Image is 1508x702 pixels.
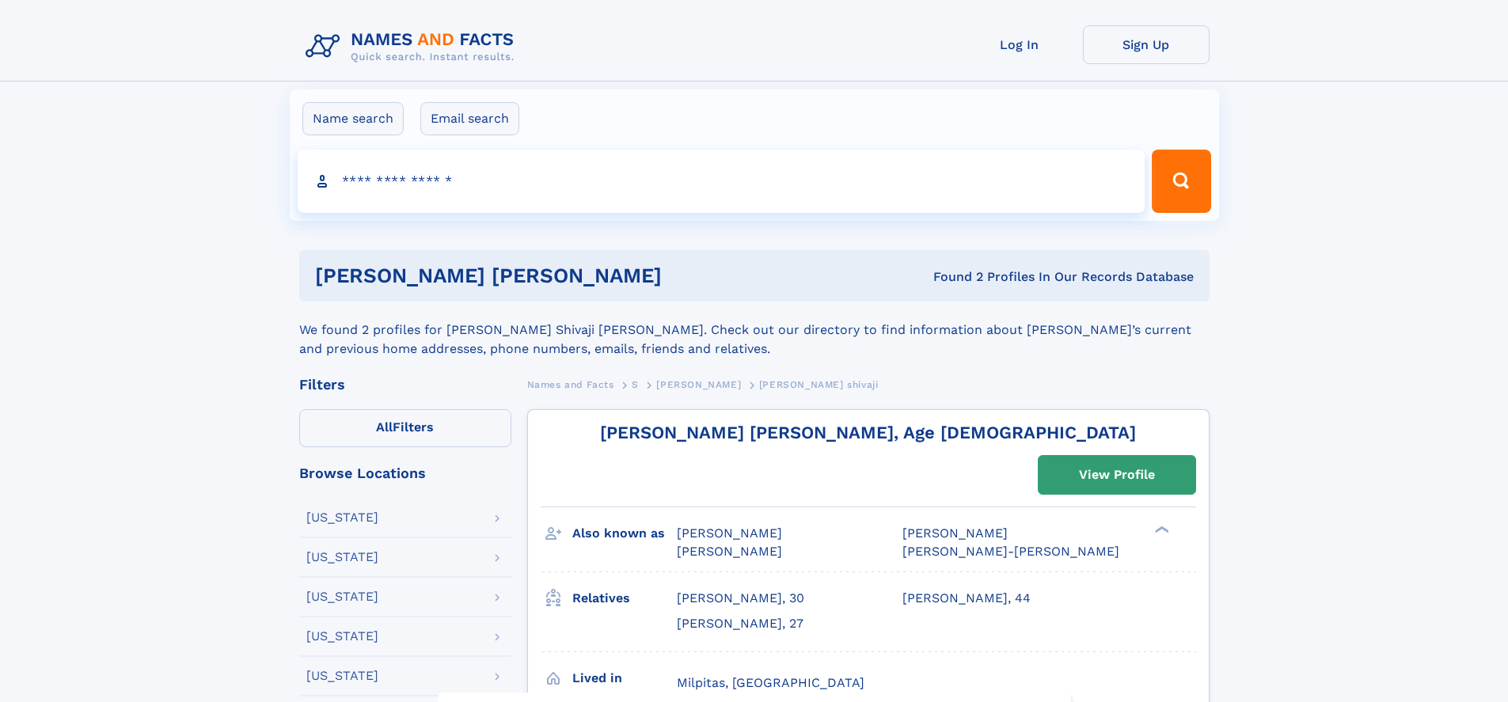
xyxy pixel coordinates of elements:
[299,409,511,447] label: Filters
[315,266,798,286] h1: [PERSON_NAME] [PERSON_NAME]
[302,102,404,135] label: Name search
[677,526,782,541] span: [PERSON_NAME]
[677,675,864,690] span: Milpitas, [GEOGRAPHIC_DATA]
[527,374,614,394] a: Names and Facts
[797,268,1194,286] div: Found 2 Profiles In Our Records Database
[677,544,782,559] span: [PERSON_NAME]
[1039,456,1195,494] a: View Profile
[306,670,378,682] div: [US_STATE]
[306,630,378,643] div: [US_STATE]
[572,665,677,692] h3: Lived in
[298,150,1145,213] input: search input
[656,379,741,390] span: [PERSON_NAME]
[572,520,677,547] h3: Also known as
[956,25,1083,64] a: Log In
[1083,25,1210,64] a: Sign Up
[572,585,677,612] h3: Relatives
[632,379,639,390] span: S
[420,102,519,135] label: Email search
[600,423,1136,442] a: [PERSON_NAME] [PERSON_NAME], Age [DEMOGRAPHIC_DATA]
[677,615,803,632] a: [PERSON_NAME], 27
[902,590,1031,607] a: [PERSON_NAME], 44
[306,511,378,524] div: [US_STATE]
[1152,150,1210,213] button: Search Button
[677,590,804,607] a: [PERSON_NAME], 30
[1151,525,1170,535] div: ❯
[299,302,1210,359] div: We found 2 profiles for [PERSON_NAME] Shivaji [PERSON_NAME]. Check out our directory to find info...
[376,419,393,434] span: All
[299,25,527,68] img: Logo Names and Facts
[656,374,741,394] a: [PERSON_NAME]
[902,526,1008,541] span: [PERSON_NAME]
[299,378,511,392] div: Filters
[902,544,1119,559] span: [PERSON_NAME]-[PERSON_NAME]
[759,379,879,390] span: [PERSON_NAME] shivaji
[299,466,511,480] div: Browse Locations
[632,374,639,394] a: S
[306,590,378,603] div: [US_STATE]
[306,551,378,563] div: [US_STATE]
[1079,457,1155,493] div: View Profile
